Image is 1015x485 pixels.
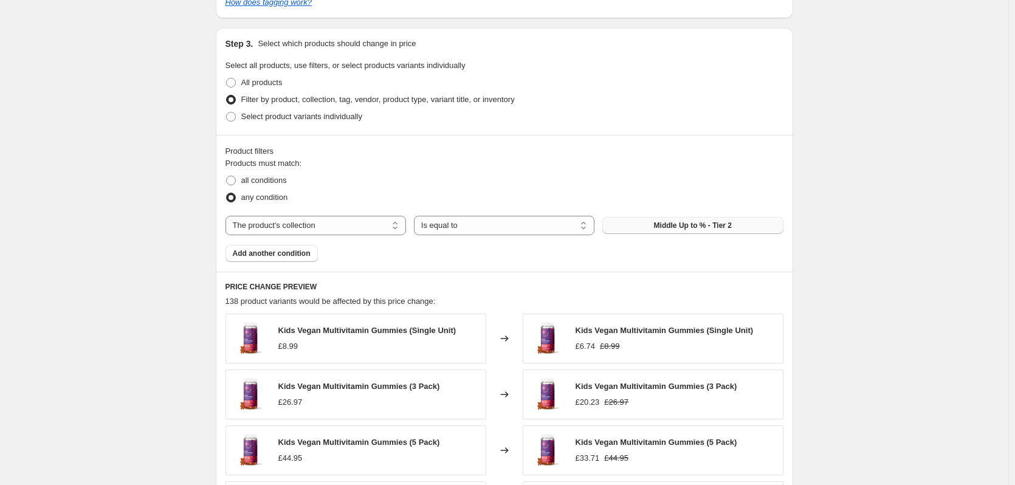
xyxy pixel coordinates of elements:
img: KidsMultivitEmpty_f5ab455a-9cbc-481a-83c2-f707a20fdd97_80x.jpg [232,320,269,357]
span: All products [241,78,283,87]
span: Kids Vegan Multivitamin Gummies (3 Pack) [278,382,440,391]
span: £44.95 [278,453,303,463]
img: KidsMultivitEmpty_f5ab455a-9cbc-481a-83c2-f707a20fdd97_80x.jpg [232,432,269,469]
div: Product filters [225,145,783,157]
p: Select which products should change in price [258,38,416,50]
span: Products must match: [225,159,302,168]
span: £8.99 [278,342,298,351]
img: KidsMultivitEmpty_f5ab455a-9cbc-481a-83c2-f707a20fdd97_80x.jpg [529,376,566,413]
span: £33.71 [576,453,600,463]
span: Select all products, use filters, or select products variants individually [225,61,466,70]
button: Add another condition [225,245,318,262]
span: £20.23 [576,397,600,407]
span: any condition [241,193,288,202]
span: Middle Up to % - Tier 2 [654,221,732,230]
span: Kids Vegan Multivitamin Gummies (3 Pack) [576,382,737,391]
span: Kids Vegan Multivitamin Gummies (Single Unit) [278,326,456,335]
button: Middle Up to % - Tier 2 [602,217,783,234]
span: £26.97 [604,397,628,407]
span: Filter by product, collection, tag, vendor, product type, variant title, or inventory [241,95,515,104]
span: £6.74 [576,342,596,351]
span: Kids Vegan Multivitamin Gummies (Single Unit) [576,326,754,335]
span: £44.95 [604,453,628,463]
span: 138 product variants would be affected by this price change: [225,297,436,306]
img: KidsMultivitEmpty_f5ab455a-9cbc-481a-83c2-f707a20fdd97_80x.jpg [529,432,566,469]
img: KidsMultivitEmpty_f5ab455a-9cbc-481a-83c2-f707a20fdd97_80x.jpg [529,320,566,357]
span: £26.97 [278,397,303,407]
span: £8.99 [600,342,620,351]
span: Kids Vegan Multivitamin Gummies (5 Pack) [278,438,440,447]
span: Add another condition [233,249,311,258]
span: Kids Vegan Multivitamin Gummies (5 Pack) [576,438,737,447]
span: all conditions [241,176,287,185]
h6: PRICE CHANGE PREVIEW [225,282,783,292]
h2: Step 3. [225,38,253,50]
img: KidsMultivitEmpty_f5ab455a-9cbc-481a-83c2-f707a20fdd97_80x.jpg [232,376,269,413]
span: Select product variants individually [241,112,362,121]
